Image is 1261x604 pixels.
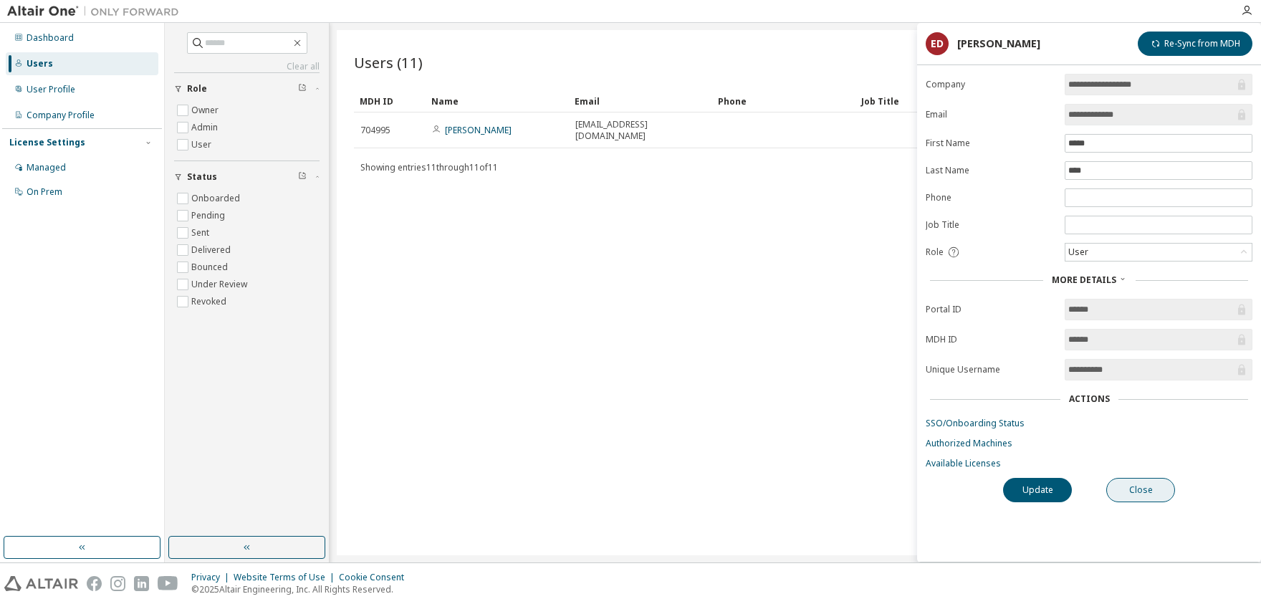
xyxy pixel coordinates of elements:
span: Clear filter [298,83,307,95]
span: Status [187,171,217,183]
div: Managed [27,162,66,173]
div: User [1066,244,1090,260]
span: More Details [1052,274,1116,286]
div: Name [431,90,563,112]
div: License Settings [9,137,85,148]
div: Privacy [191,572,234,583]
label: Revoked [191,293,229,310]
label: Company [926,79,1056,90]
span: 704995 [360,125,390,136]
label: Delivered [191,241,234,259]
button: Update [1003,478,1072,502]
img: altair_logo.svg [4,576,78,591]
div: Company Profile [27,110,95,121]
label: Admin [191,119,221,136]
div: Users [27,58,53,69]
div: Job Title [861,90,993,112]
div: User Profile [27,84,75,95]
label: Pending [191,207,228,224]
div: Actions [1069,393,1110,405]
span: [EMAIL_ADDRESS][DOMAIN_NAME] [575,119,706,142]
a: Authorized Machines [926,438,1252,449]
a: SSO/Onboarding Status [926,418,1252,429]
label: Under Review [191,276,250,293]
span: Clear filter [298,171,307,183]
label: Owner [191,102,221,119]
div: Dashboard [27,32,74,44]
button: Role [174,73,320,105]
span: Role [926,246,944,258]
div: Phone [718,90,850,112]
div: Cookie Consent [339,572,413,583]
a: Available Licenses [926,458,1252,469]
div: MDH ID [360,90,420,112]
div: ED [926,32,949,55]
label: Job Title [926,219,1056,231]
label: Bounced [191,259,231,276]
label: Onboarded [191,190,243,207]
img: linkedin.svg [134,576,149,591]
button: Close [1106,478,1175,502]
button: Status [174,161,320,193]
div: [PERSON_NAME] [957,38,1040,49]
div: User [1065,244,1252,261]
div: Website Terms of Use [234,572,339,583]
a: Clear all [174,61,320,72]
label: Portal ID [926,304,1056,315]
label: Last Name [926,165,1056,176]
img: instagram.svg [110,576,125,591]
div: Email [575,90,706,112]
label: MDH ID [926,334,1056,345]
div: On Prem [27,186,62,198]
img: facebook.svg [87,576,102,591]
button: Re-Sync from MDH [1138,32,1252,56]
span: Users (11) [354,52,423,72]
label: User [191,136,214,153]
img: Altair One [7,4,186,19]
a: [PERSON_NAME] [445,124,512,136]
label: Email [926,109,1056,120]
label: Phone [926,192,1056,203]
img: youtube.svg [158,576,178,591]
span: Role [187,83,207,95]
label: Sent [191,224,212,241]
label: First Name [926,138,1056,149]
label: Unique Username [926,364,1056,375]
span: Showing entries 11 through 11 of 11 [360,161,498,173]
p: © 2025 Altair Engineering, Inc. All Rights Reserved. [191,583,413,595]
